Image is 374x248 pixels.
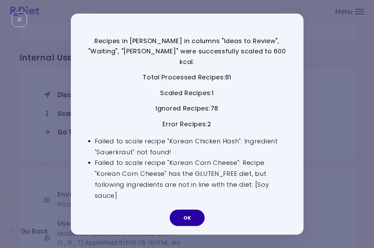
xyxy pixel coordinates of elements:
[12,12,27,27] div: Close
[95,136,286,158] li: Failed to scale recipe "Korean Chicken Hash": Ingredient "Sauerkraut" not found!
[88,72,286,83] p: Total Processed Recipes : 81
[170,210,205,226] button: OK
[88,88,286,99] p: Scaled Recipes : 1
[88,103,286,114] p: Ignored Recipes : 78
[95,157,286,201] li: Failed to scale recipe "Korean Corn Cheese": Recipe "Korean Corn Cheese" has the GLUTEN_FREE diet...
[88,36,286,67] p: Recipes in [PERSON_NAME] in columns "Ideas to Review", "Waiting", "[PERSON_NAME]" were successful...
[88,119,286,130] p: Error Recipes : 2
